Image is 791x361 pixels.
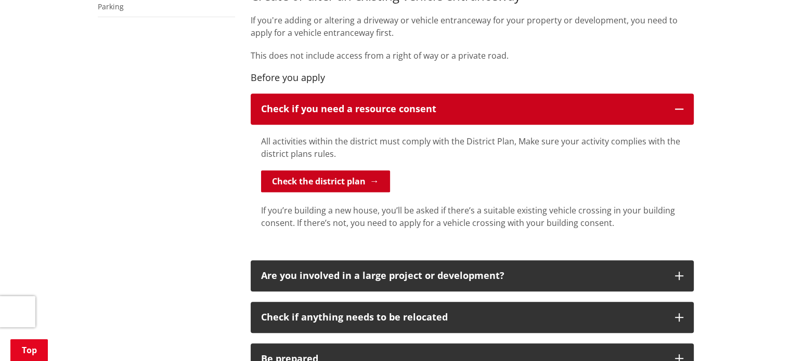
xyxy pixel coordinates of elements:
button: Check if you need a resource consent [251,93,694,125]
iframe: Messenger Launcher [743,317,781,355]
a: Parking [98,2,124,11]
p: Are you involved in a large project or development? [261,271,665,281]
button: Check if anything needs to be relocated [251,302,694,333]
p: This does not include access from a right of way or a private road. [251,49,694,62]
button: Are you involved in a large project or development? [251,260,694,291]
p: Check if you need a resource consent [261,104,665,114]
p: Check if anything needs to be relocated [261,312,665,323]
a: Check the district plan [261,170,390,192]
h4: Before you apply [251,72,694,84]
p: All activities within the district must comply with the District Plan, Make sure your activity co... [261,135,683,160]
p: If you're adding or altering a driveway or vehicle entranceway for your property or development, ... [251,14,694,39]
a: Top [10,339,48,361]
p: If you’re building a new house, you’ll be asked if there’s a suitable existing vehicle crossing i... [261,204,683,229]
